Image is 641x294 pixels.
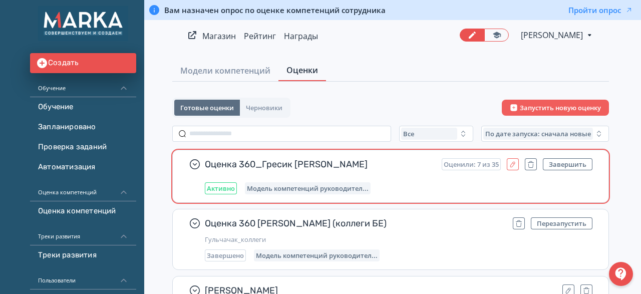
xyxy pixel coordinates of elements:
[481,126,609,142] button: По дате запуска: сначала новые
[502,100,609,116] button: Запустить новую оценку
[531,217,592,229] button: Перезапустить
[30,53,136,73] button: Создать
[30,157,136,177] a: Автоматизация
[403,130,414,138] span: Все
[286,64,318,76] span: Оценки
[180,104,234,112] span: Готовые оценки
[247,184,369,192] span: Модель компетенций руководителя_Гресик Михаил
[543,158,592,170] button: Завершить
[207,184,235,192] span: Активно
[30,177,136,201] div: Оценка компетенций
[444,160,499,168] span: Оценили: 7 из 35
[399,126,473,142] button: Все
[485,130,591,138] span: По дате запуска: сначала новые
[180,65,270,77] span: Модели компетенций
[484,29,509,42] a: Переключиться в режим ученика
[30,97,136,117] a: Обучение
[30,265,136,289] div: Пользователи
[205,158,434,170] span: Оценка 360_Гресик [PERSON_NAME]
[240,100,288,116] button: Черновики
[30,245,136,265] a: Треки развития
[30,73,136,97] div: Обучение
[30,201,136,221] a: Оценка компетенций
[246,104,282,112] span: Черновики
[244,31,276,42] a: Рейтинг
[174,100,240,116] button: Готовые оценки
[38,6,128,41] img: https://files.teachbase.ru/system/account/50582/logo/medium-f5c71650e90bff48e038c85a25739627.png
[164,5,386,15] span: Вам назначен опрос по оценке компетенций сотрудника
[284,31,318,42] a: Награды
[202,31,236,42] a: Магазин
[205,235,592,243] span: Гульчачак_коллеги
[568,5,633,15] button: Пройти опрос
[521,29,584,41] span: Сергей Рогожин
[256,251,378,259] span: Модель компетенций руководителя (Митрофанова Гульчачак)
[207,251,244,259] span: Завершено
[30,221,136,245] div: Треки развития
[30,117,136,137] a: Запланировано
[205,217,505,229] span: Оценка 360 [PERSON_NAME] (коллеги БЕ)
[30,137,136,157] a: Проверка заданий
